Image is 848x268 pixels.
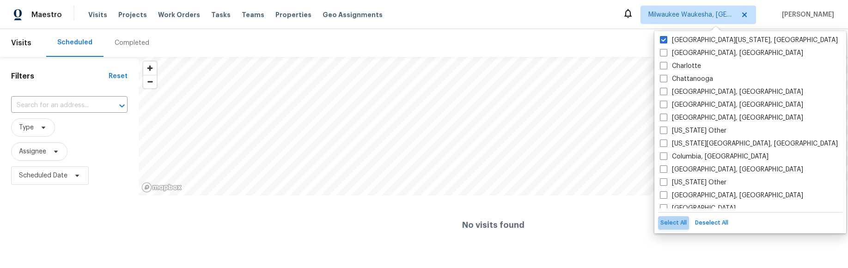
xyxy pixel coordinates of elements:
[660,49,803,58] label: [GEOGRAPHIC_DATA], [GEOGRAPHIC_DATA]
[660,61,701,71] label: Charlotte
[778,10,834,19] span: [PERSON_NAME]
[11,72,109,81] h1: Filters
[660,178,726,187] label: [US_STATE] Other
[31,10,62,19] span: Maestro
[11,98,102,113] input: Search for an address...
[118,10,147,19] span: Projects
[141,182,182,193] a: Mapbox homepage
[275,10,311,19] span: Properties
[660,152,769,161] label: Columbia, [GEOGRAPHIC_DATA]
[139,57,848,195] canvas: Map
[109,72,128,81] div: Reset
[693,216,731,230] button: Deselect All
[660,100,803,110] label: [GEOGRAPHIC_DATA], [GEOGRAPHIC_DATA]
[660,204,736,213] label: [GEOGRAPHIC_DATA]
[88,10,107,19] span: Visits
[660,191,803,200] label: [GEOGRAPHIC_DATA], [GEOGRAPHIC_DATA]
[11,33,31,53] span: Visits
[648,10,735,19] span: Milwaukee Waukesha, [GEOGRAPHIC_DATA] + 1
[660,113,803,122] label: [GEOGRAPHIC_DATA], [GEOGRAPHIC_DATA]
[19,171,67,180] span: Scheduled Date
[660,126,726,135] label: [US_STATE] Other
[660,36,838,45] label: [GEOGRAPHIC_DATA][US_STATE], [GEOGRAPHIC_DATA]
[115,38,149,48] div: Completed
[660,139,838,148] label: [US_STATE][GEOGRAPHIC_DATA], [GEOGRAPHIC_DATA]
[242,10,264,19] span: Teams
[660,74,713,84] label: Chattanooga
[158,10,200,19] span: Work Orders
[323,10,383,19] span: Geo Assignments
[143,61,157,75] button: Zoom in
[211,12,231,18] span: Tasks
[19,123,34,132] span: Type
[658,216,689,230] button: Select All
[19,147,46,156] span: Assignee
[143,75,157,88] button: Zoom out
[660,87,803,97] label: [GEOGRAPHIC_DATA], [GEOGRAPHIC_DATA]
[57,38,92,47] div: Scheduled
[660,165,803,174] label: [GEOGRAPHIC_DATA], [GEOGRAPHIC_DATA]
[116,99,128,112] button: Open
[462,220,525,230] h4: No visits found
